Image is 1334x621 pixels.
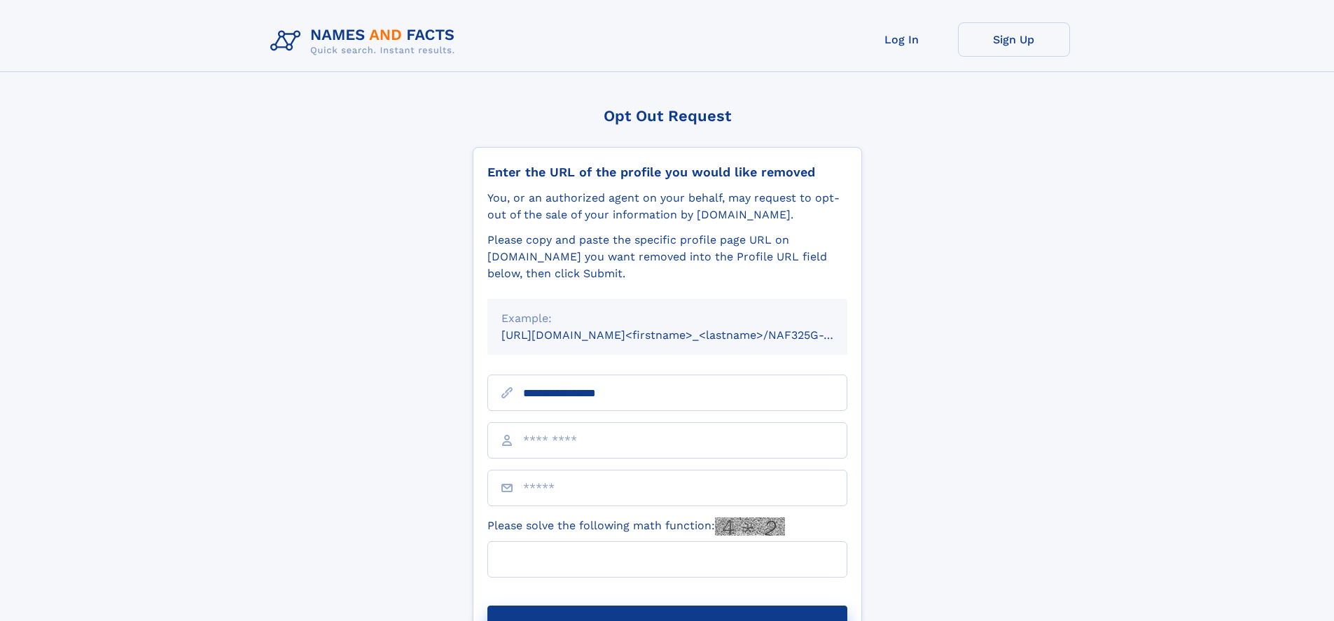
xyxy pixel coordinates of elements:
div: Opt Out Request [473,107,862,125]
div: Please copy and paste the specific profile page URL on [DOMAIN_NAME] you want removed into the Pr... [487,232,847,282]
small: [URL][DOMAIN_NAME]<firstname>_<lastname>/NAF325G-xxxxxxxx [501,328,874,342]
img: Logo Names and Facts [265,22,466,60]
label: Please solve the following math function: [487,517,785,536]
div: Example: [501,310,833,327]
div: You, or an authorized agent on your behalf, may request to opt-out of the sale of your informatio... [487,190,847,223]
div: Enter the URL of the profile you would like removed [487,165,847,180]
a: Sign Up [958,22,1070,57]
a: Log In [846,22,958,57]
